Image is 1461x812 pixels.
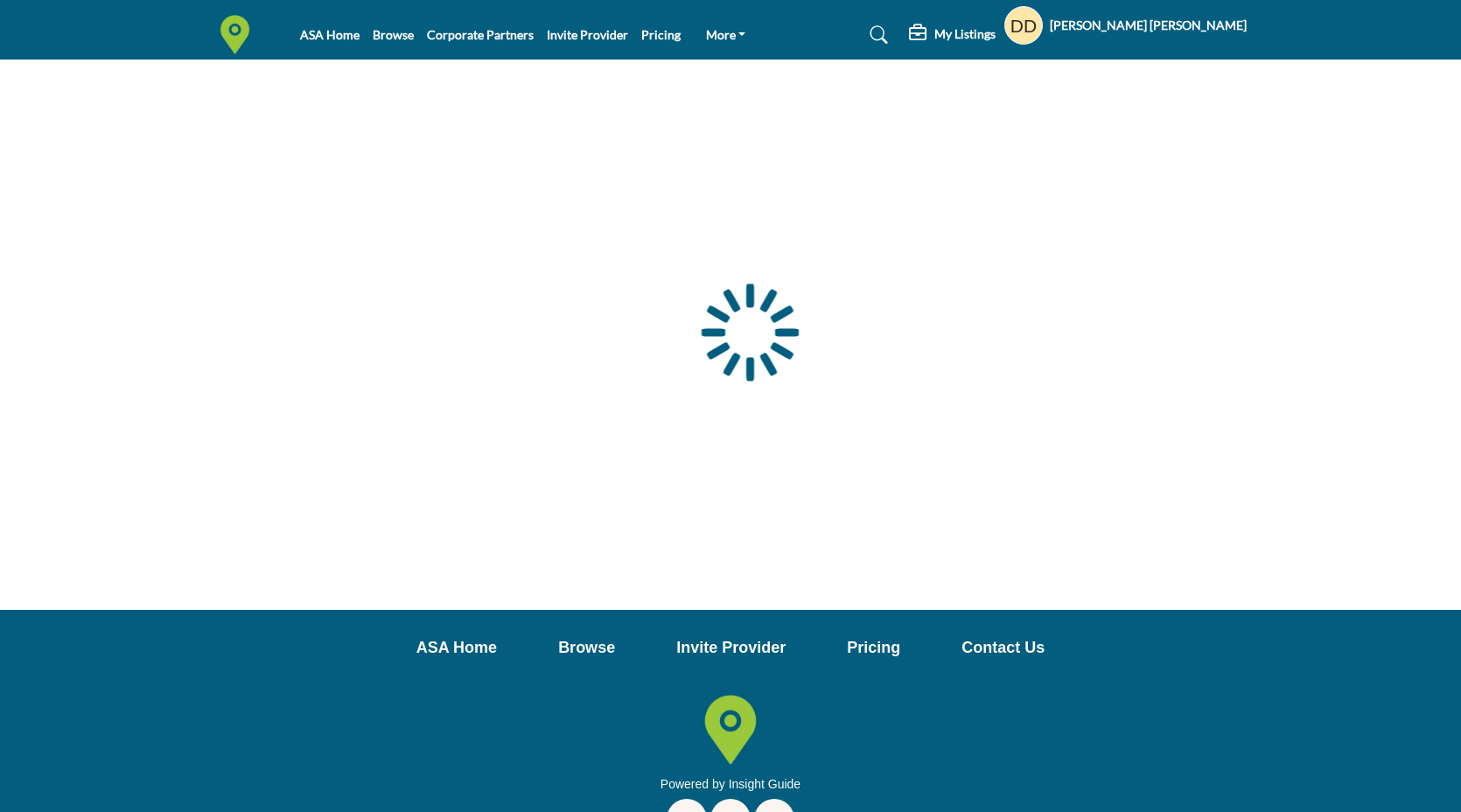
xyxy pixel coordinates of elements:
a: Browse [558,636,615,660]
a: Contact Us [961,636,1045,660]
div: My Listings [909,24,996,45]
a: Pricing [641,27,681,42]
a: Invite Provider [676,636,786,660]
img: No Site Logo [696,695,765,765]
h5: My Listings [934,26,996,42]
a: Search [853,21,899,49]
a: More [694,23,758,47]
a: Browse [373,27,414,42]
h5: [PERSON_NAME] [PERSON_NAME] [1050,17,1247,34]
a: ASA Home [300,27,360,42]
a: Corporate Partners [427,27,534,42]
a: Pricing [847,636,900,660]
a: Invite Provider [547,27,628,42]
a: Powered by Insight Guide [661,777,800,791]
a: ASA Home [416,636,497,660]
img: Site Logo [215,15,263,54]
button: Show hide supplier dropdown [1004,6,1043,45]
